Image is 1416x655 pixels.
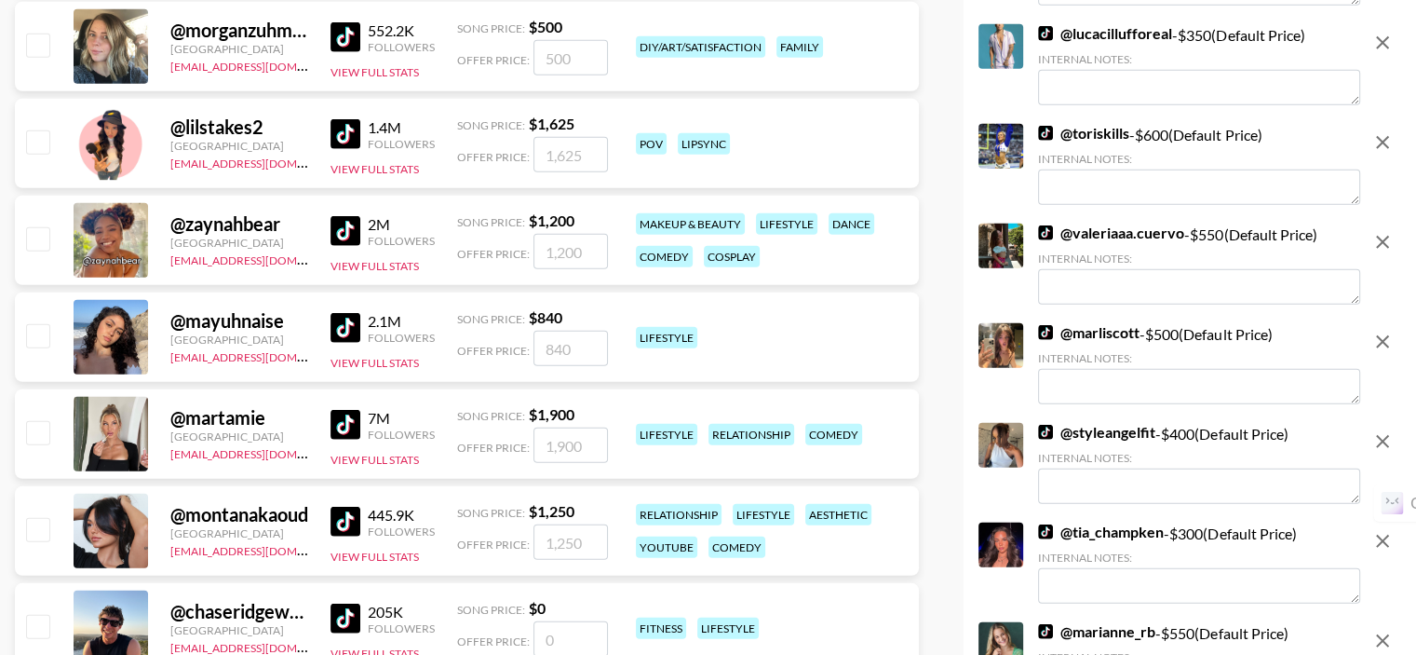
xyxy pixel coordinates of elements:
[636,133,667,155] div: pov
[1038,152,1360,166] div: Internal Notes:
[170,600,308,623] div: @ chaseridgewayy
[533,525,608,560] input: 1,250
[170,250,357,267] a: [EMAIL_ADDRESS][DOMAIN_NAME]
[368,118,435,137] div: 1.4M
[330,507,360,537] img: TikTok
[1364,124,1401,161] button: remove
[636,213,745,235] div: makeup & beauty
[368,525,435,539] div: Followers
[1038,525,1053,539] img: TikTok
[1038,26,1053,41] img: TikTok
[1364,323,1401,361] button: remove
[805,504,871,525] div: aesthetic
[1038,224,1360,305] div: - $ 550 (Default Price)
[170,443,357,461] a: [EMAIL_ADDRESS][DOMAIN_NAME]
[170,503,308,526] div: @ montanakaoud
[776,36,823,58] div: family
[1364,224,1401,261] button: remove
[636,618,686,639] div: fitness
[170,309,308,333] div: @ mayuhnaise
[368,312,435,331] div: 2.1M
[533,234,608,269] input: 1,200
[529,599,546,617] strong: $ 0
[1038,124,1360,205] div: - $ 600 (Default Price)
[704,246,760,267] div: cosplay
[1038,325,1053,340] img: TikTok
[533,331,608,366] input: 840
[1038,551,1360,565] div: Internal Notes:
[636,504,721,525] div: relationship
[170,347,357,364] a: [EMAIL_ADDRESS][DOMAIN_NAME]
[368,409,435,428] div: 7M
[457,312,525,326] span: Song Price:
[1038,323,1360,404] div: - $ 500 (Default Price)
[533,428,608,463] input: 1,900
[1364,24,1401,61] button: remove
[1364,523,1401,560] button: remove
[533,40,608,75] input: 500
[829,213,874,235] div: dance
[330,410,360,440] img: TikTok
[457,538,530,552] span: Offer Price:
[330,162,419,176] button: View Full Stats
[1038,423,1360,504] div: - $ 400 (Default Price)
[1038,425,1053,440] img: TikTok
[368,40,435,54] div: Followers
[170,623,308,637] div: [GEOGRAPHIC_DATA]
[330,65,419,79] button: View Full Stats
[170,212,308,236] div: @ zaynahbear
[1038,52,1360,66] div: Internal Notes:
[1038,523,1164,541] a: @tia_champken
[529,115,574,132] strong: $ 1,625
[529,18,562,35] strong: $ 500
[170,637,357,655] a: [EMAIL_ADDRESS][DOMAIN_NAME]
[1038,225,1053,240] img: TikTok
[457,344,530,358] span: Offer Price:
[457,635,530,648] span: Offer Price:
[457,409,525,423] span: Song Price:
[1038,451,1360,465] div: Internal Notes:
[1038,224,1184,242] a: @valeriaaa.cuervo
[1038,423,1155,442] a: @styleangelfit
[330,216,360,246] img: TikTok
[1038,124,1129,143] a: @toriskills
[697,618,759,639] div: lifestyle
[457,118,525,132] span: Song Price:
[678,133,730,155] div: lipsync
[170,42,308,56] div: [GEOGRAPHIC_DATA]
[170,430,308,443] div: [GEOGRAPHIC_DATA]
[1038,624,1053,639] img: TikTok
[170,406,308,430] div: @ martamie
[368,21,435,40] div: 552.2K
[636,327,697,348] div: lifestyle
[170,540,357,558] a: [EMAIL_ADDRESS][DOMAIN_NAME]
[170,19,308,42] div: @ morganzuhmakes
[636,36,765,58] div: diy/art/satisfaction
[529,212,574,229] strong: $ 1,200
[529,405,574,423] strong: $ 1,900
[457,441,530,455] span: Offer Price:
[529,308,562,326] strong: $ 840
[330,356,419,370] button: View Full Stats
[1038,24,1172,43] a: @lucacillufforeal
[170,526,308,540] div: [GEOGRAPHIC_DATA]
[733,504,794,525] div: lifestyle
[1038,622,1155,641] a: @marianne_rb
[170,236,308,250] div: [GEOGRAPHIC_DATA]
[330,453,419,467] button: View Full Stats
[636,537,697,558] div: youtube
[529,502,574,520] strong: $ 1,250
[368,137,435,151] div: Followers
[330,22,360,52] img: TikTok
[170,333,308,347] div: [GEOGRAPHIC_DATA]
[457,247,530,261] span: Offer Price:
[368,215,435,234] div: 2M
[170,56,357,74] a: [EMAIL_ADDRESS][DOMAIN_NAME]
[636,424,697,445] div: lifestyle
[330,259,419,273] button: View Full Stats
[1038,523,1360,604] div: - $ 300 (Default Price)
[457,603,525,617] span: Song Price:
[457,150,530,164] span: Offer Price:
[457,21,525,35] span: Song Price:
[330,313,360,343] img: TikTok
